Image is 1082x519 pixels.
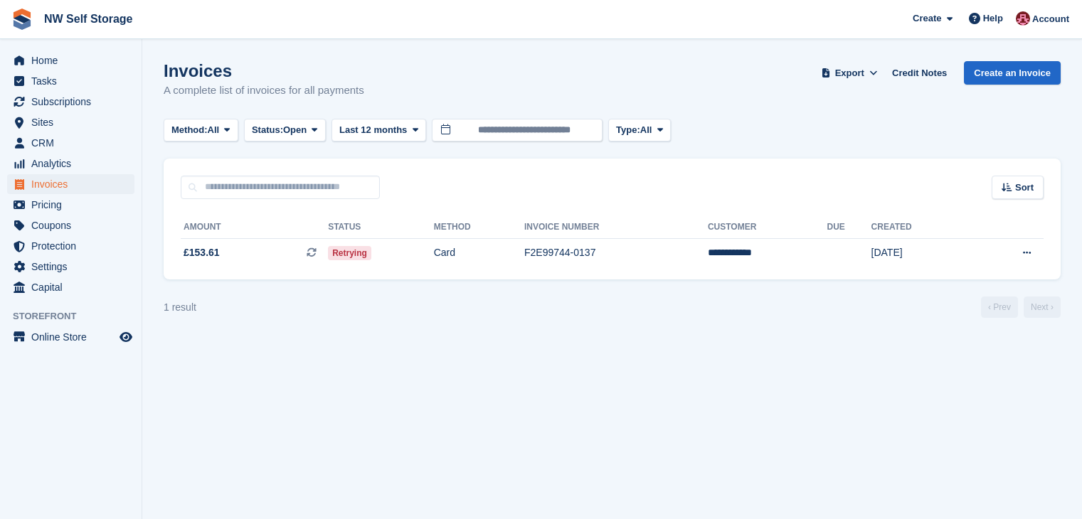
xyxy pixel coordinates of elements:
[827,216,871,239] th: Due
[1032,12,1069,26] span: Account
[184,245,220,260] span: £153.61
[31,257,117,277] span: Settings
[7,71,134,91] a: menu
[983,11,1003,26] span: Help
[981,296,1018,318] a: Previous
[7,277,134,297] a: menu
[164,119,238,142] button: Method: All
[7,174,134,194] a: menu
[31,215,117,235] span: Coupons
[252,123,283,137] span: Status:
[31,277,117,297] span: Capital
[818,61,881,85] button: Export
[164,300,196,315] div: 1 result
[708,216,827,239] th: Customer
[13,309,142,323] span: Storefront
[886,61,953,85] a: Credit Notes
[31,327,117,347] span: Online Store
[7,215,134,235] a: menu
[11,9,33,30] img: stora-icon-8386f47178a22dfd0bd8f6a31ec36ba5ce8667c1dd55bd0f319d3a0aa187defe.svg
[7,50,134,70] a: menu
[208,123,220,137] span: All
[7,257,134,277] a: menu
[871,216,971,239] th: Created
[244,119,326,142] button: Status: Open
[31,154,117,173] span: Analytics
[524,216,708,239] th: Invoice Number
[283,123,307,137] span: Open
[171,123,208,137] span: Method:
[913,11,941,26] span: Create
[328,216,434,239] th: Status
[835,66,864,80] span: Export
[38,7,138,31] a: NW Self Storage
[1024,296,1061,318] a: Next
[640,123,652,137] span: All
[31,195,117,215] span: Pricing
[31,50,117,70] span: Home
[31,174,117,194] span: Invoices
[616,123,640,137] span: Type:
[117,328,134,346] a: Preview store
[871,238,971,268] td: [DATE]
[434,238,524,268] td: Card
[164,82,364,99] p: A complete list of invoices for all payments
[31,112,117,132] span: Sites
[7,236,134,256] a: menu
[7,133,134,153] a: menu
[181,216,328,239] th: Amount
[31,92,117,112] span: Subscriptions
[339,123,407,137] span: Last 12 months
[524,238,708,268] td: F2E99744-0137
[164,61,364,80] h1: Invoices
[328,246,371,260] span: Retrying
[7,92,134,112] a: menu
[7,112,134,132] a: menu
[7,195,134,215] a: menu
[964,61,1061,85] a: Create an Invoice
[1015,181,1034,195] span: Sort
[31,71,117,91] span: Tasks
[434,216,524,239] th: Method
[7,154,134,173] a: menu
[332,119,426,142] button: Last 12 months
[978,296,1064,318] nav: Page
[31,236,117,256] span: Protection
[1016,11,1030,26] img: Josh Vines
[31,133,117,153] span: CRM
[7,327,134,347] a: menu
[608,119,671,142] button: Type: All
